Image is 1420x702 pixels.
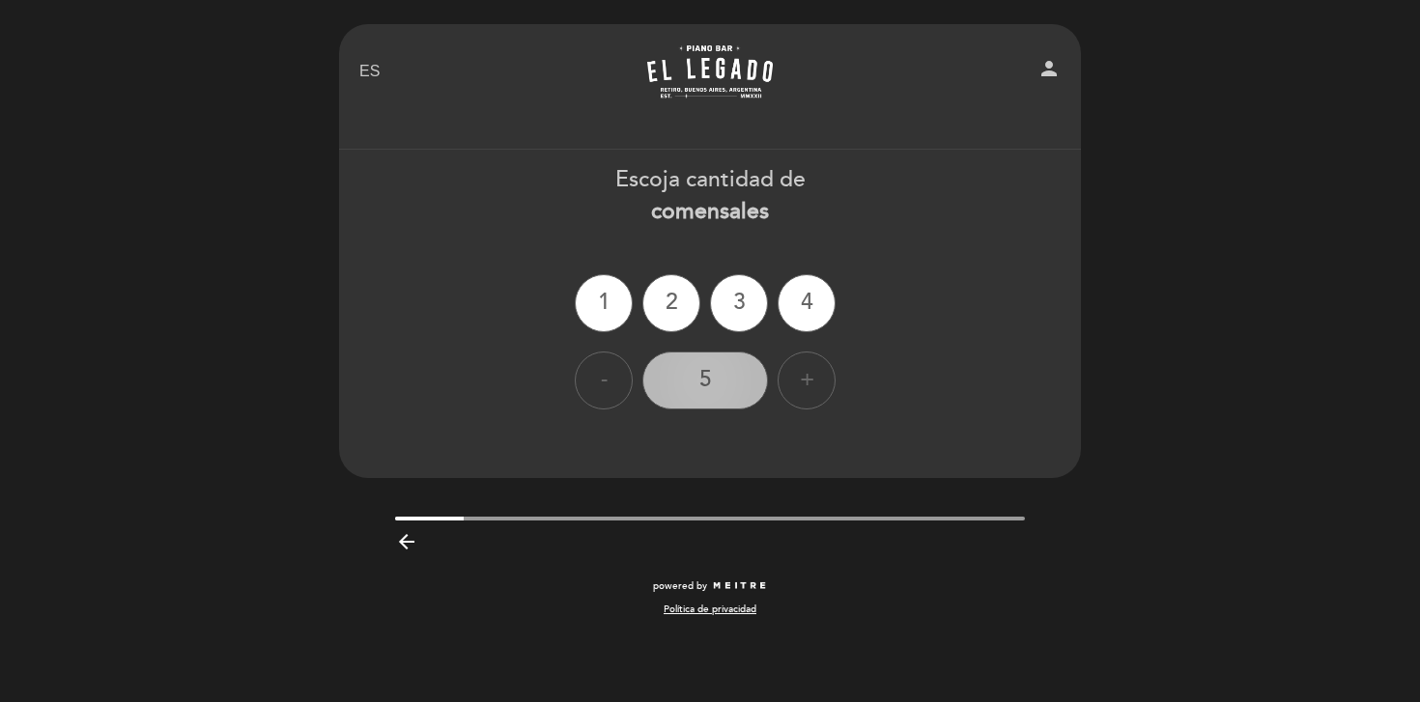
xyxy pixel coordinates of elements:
[664,603,756,616] a: Política de privacidad
[653,579,707,593] span: powered by
[575,351,633,409] div: -
[710,274,768,332] div: 3
[642,351,768,409] div: 5
[778,351,836,409] div: +
[651,198,769,225] b: comensales
[653,579,767,593] a: powered by
[589,45,831,98] a: El Legado Piano Bar
[395,530,418,553] i: arrow_backward
[575,274,633,332] div: 1
[1037,57,1061,87] button: person
[338,164,1082,228] div: Escoja cantidad de
[712,581,767,591] img: MEITRE
[1037,57,1061,80] i: person
[778,274,836,332] div: 4
[642,274,700,332] div: 2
